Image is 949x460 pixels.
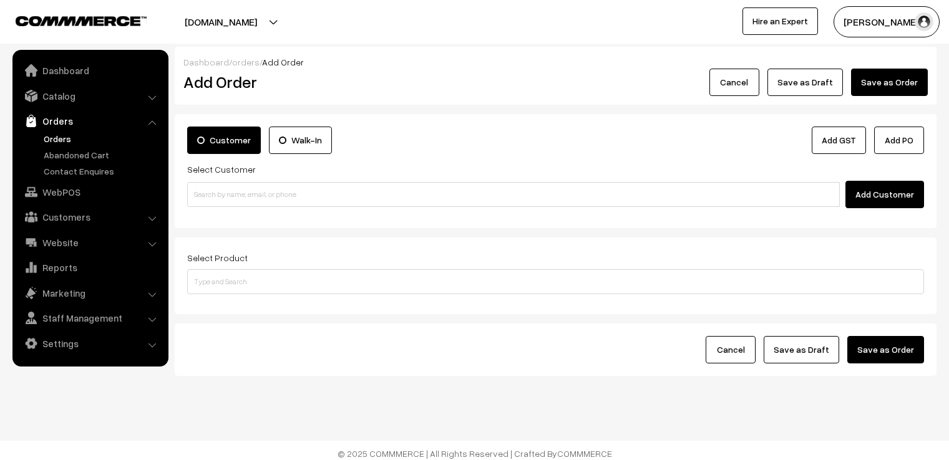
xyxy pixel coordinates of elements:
a: Reports [16,256,164,279]
a: Dashboard [16,59,164,82]
label: Customer [187,127,261,154]
button: [DOMAIN_NAME] [141,6,301,37]
h2: Add Order [183,72,419,92]
a: Website [16,231,164,254]
a: Orders [16,110,164,132]
a: Hire an Expert [742,7,818,35]
a: Customers [16,206,164,228]
a: orders [232,57,260,67]
label: Walk-In [269,127,332,154]
a: COMMMERCE [16,12,125,27]
button: Save as Order [851,69,928,96]
button: Cancel [709,69,759,96]
input: Search by name, email, or phone [187,182,840,207]
a: Contact Enquires [41,165,164,178]
button: Cancel [706,336,756,363]
a: COMMMERCE [557,448,612,459]
button: Add PO [874,127,924,154]
a: Settings [16,332,164,355]
img: COMMMERCE [16,16,147,26]
a: WebPOS [16,181,164,203]
button: Save as Order [847,336,924,363]
div: / / [183,55,928,69]
a: Orders [41,132,164,145]
button: Save as Draft [764,336,839,363]
input: Type and Search [187,269,924,294]
img: user [915,12,933,31]
a: Catalog [16,85,164,107]
span: Add Order [262,57,304,67]
label: Select Product [187,251,248,264]
a: Staff Management [16,307,164,329]
a: Marketing [16,282,164,304]
a: Dashboard [183,57,229,67]
button: Save as Draft [767,69,843,96]
a: Abandoned Cart [41,148,164,161]
button: Add Customer [845,181,924,208]
a: Add GST [812,127,866,154]
label: Select Customer [187,163,256,176]
button: [PERSON_NAME] [834,6,940,37]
